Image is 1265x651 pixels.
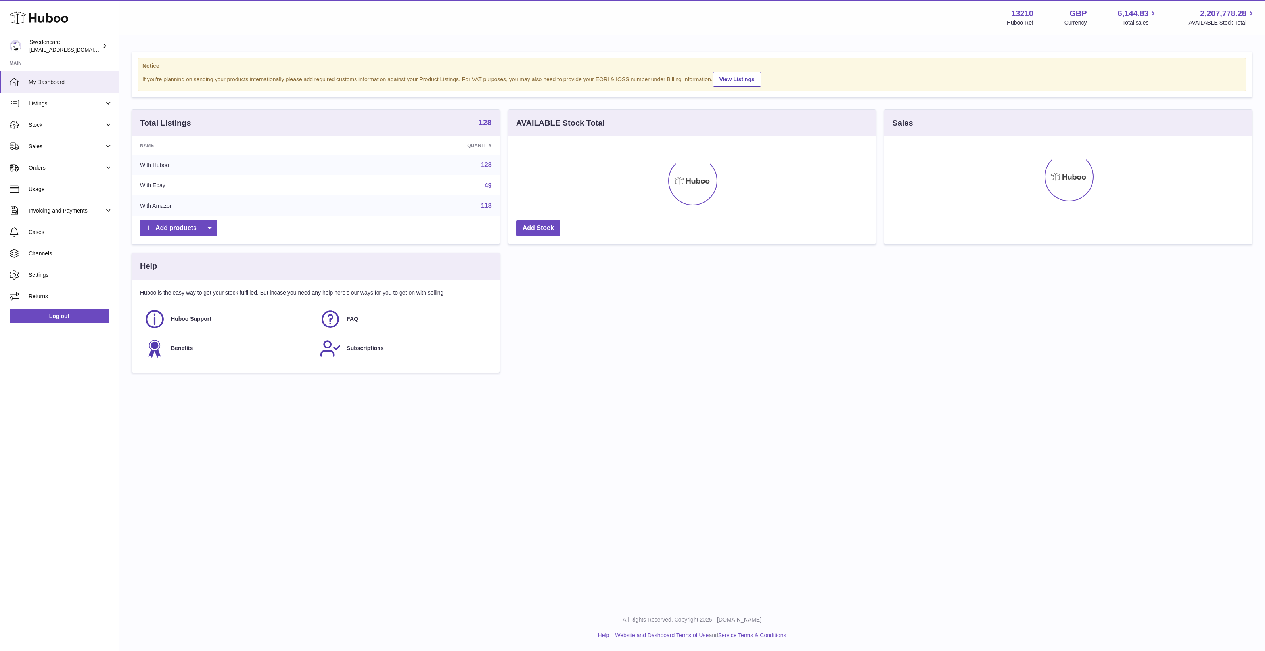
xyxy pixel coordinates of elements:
a: View Listings [713,72,761,87]
span: 2,207,778.28 [1200,8,1246,19]
td: With Amazon [132,195,333,216]
span: FAQ [347,315,358,323]
h3: Help [140,261,157,272]
span: Cases [29,228,113,236]
a: Add Stock [516,220,560,236]
img: internalAdmin-13210@internal.huboo.com [10,40,21,52]
span: Returns [29,293,113,300]
a: Help [598,632,609,638]
a: Website and Dashboard Terms of Use [615,632,709,638]
h3: Sales [892,118,913,128]
span: Orders [29,164,104,172]
div: Swedencare [29,38,101,54]
td: With Huboo [132,155,333,175]
span: Listings [29,100,104,107]
a: 118 [481,202,492,209]
span: Usage [29,186,113,193]
a: 128 [481,161,492,168]
th: Quantity [333,136,500,155]
strong: GBP [1069,8,1087,19]
div: Huboo Ref [1007,19,1033,27]
span: Benefits [171,345,193,352]
span: Subscriptions [347,345,383,352]
span: AVAILABLE Stock Total [1188,19,1255,27]
h3: AVAILABLE Stock Total [516,118,605,128]
strong: 13210 [1011,8,1033,19]
a: Add products [140,220,217,236]
span: Settings [29,271,113,279]
div: If you're planning on sending your products internationally please add required customs informati... [142,71,1242,87]
a: FAQ [320,308,487,330]
span: [EMAIL_ADDRESS][DOMAIN_NAME] [29,46,117,53]
a: 49 [485,182,492,189]
span: Invoicing and Payments [29,207,104,214]
span: 6,144.83 [1118,8,1149,19]
a: 2,207,778.28 AVAILABLE Stock Total [1188,8,1255,27]
span: My Dashboard [29,79,113,86]
a: Subscriptions [320,338,487,359]
span: Stock [29,121,104,129]
span: Channels [29,250,113,257]
a: Service Terms & Conditions [718,632,786,638]
a: 6,144.83 Total sales [1118,8,1158,27]
h3: Total Listings [140,118,191,128]
span: Huboo Support [171,315,211,323]
p: Huboo is the easy way to get your stock fulfilled. But incase you need any help here's our ways f... [140,289,492,297]
strong: 128 [478,119,491,126]
a: Log out [10,309,109,323]
p: All Rights Reserved. Copyright 2025 - [DOMAIN_NAME] [125,616,1259,624]
a: Huboo Support [144,308,312,330]
li: and [612,632,786,639]
a: 128 [478,119,491,128]
td: With Ebay [132,175,333,196]
span: Total sales [1122,19,1158,27]
th: Name [132,136,333,155]
span: Sales [29,143,104,150]
strong: Notice [142,62,1242,70]
div: Currency [1064,19,1087,27]
a: Benefits [144,338,312,359]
